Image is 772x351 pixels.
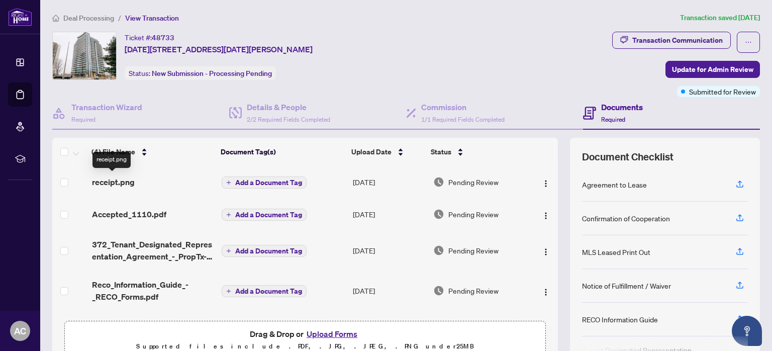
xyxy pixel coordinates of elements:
[71,116,95,123] span: Required
[538,283,554,299] button: Logo
[421,116,505,123] span: 1/1 Required Fields Completed
[582,280,671,291] div: Notice of Fulfillment / Waiver
[538,174,554,190] button: Logo
[349,166,429,198] td: [DATE]
[247,116,330,123] span: 2/2 Required Fields Completed
[542,212,550,220] img: Logo
[125,43,313,55] span: [DATE][STREET_ADDRESS][DATE][PERSON_NAME]
[222,244,307,257] button: Add a Document Tag
[349,230,429,271] td: [DATE]
[92,152,131,168] div: receipt.png
[52,15,59,22] span: home
[222,177,307,189] button: Add a Document Tag
[427,138,526,166] th: Status
[448,285,499,296] span: Pending Review
[118,12,121,24] li: /
[235,247,302,254] span: Add a Document Tag
[582,246,650,257] div: MLS Leased Print Out
[125,66,276,80] div: Status:
[632,32,723,48] div: Transaction Communication
[247,101,330,113] h4: Details & People
[222,176,307,189] button: Add a Document Tag
[217,138,347,166] th: Document Tag(s)
[351,146,392,157] span: Upload Date
[732,316,762,346] button: Open asap
[448,177,499,188] span: Pending Review
[601,101,643,113] h4: Documents
[222,209,307,221] button: Add a Document Tag
[448,245,499,256] span: Pending Review
[235,179,302,186] span: Add a Document Tag
[14,324,26,338] span: AC
[542,248,550,256] img: Logo
[222,285,307,297] button: Add a Document Tag
[226,248,231,253] span: plus
[448,209,499,220] span: Pending Review
[689,86,756,97] span: Submitted for Review
[92,238,214,262] span: 372_Tenant_Designated_Representation_Agreement_-_PropTx-[PERSON_NAME].pdf
[745,39,752,46] span: ellipsis
[8,8,32,26] img: logo
[71,101,142,113] h4: Transaction Wizard
[92,208,166,220] span: Accepted_1110.pdf
[433,245,444,256] img: Document Status
[433,209,444,220] img: Document Status
[91,146,135,157] span: (4) File Name
[433,285,444,296] img: Document Status
[87,138,217,166] th: (4) File Name
[542,288,550,296] img: Logo
[665,61,760,78] button: Update for Admin Review
[226,180,231,185] span: plus
[92,279,214,303] span: Reco_Information_Guide_-_RECO_Forms.pdf
[92,176,135,188] span: receipt.png
[421,101,505,113] h4: Commission
[125,32,174,43] div: Ticket #:
[152,69,272,78] span: New Submission - Processing Pending
[542,180,550,188] img: Logo
[53,32,116,79] img: IMG-W12159246_1.jpg
[582,150,673,164] span: Document Checklist
[235,211,302,218] span: Add a Document Tag
[226,289,231,294] span: plus
[582,213,670,224] div: Confirmation of Cooperation
[349,271,429,311] td: [DATE]
[538,206,554,222] button: Logo
[347,138,427,166] th: Upload Date
[304,327,360,340] button: Upload Forms
[152,33,174,42] span: 48733
[63,14,114,23] span: Deal Processing
[672,61,753,77] span: Update for Admin Review
[125,14,179,23] span: View Transaction
[431,146,451,157] span: Status
[582,179,647,190] div: Agreement to Lease
[433,177,444,188] img: Document Status
[601,116,625,123] span: Required
[538,242,554,258] button: Logo
[226,212,231,217] span: plus
[235,288,302,295] span: Add a Document Tag
[612,32,731,49] button: Transaction Communication
[250,327,360,340] span: Drag & Drop or
[222,208,307,221] button: Add a Document Tag
[349,198,429,230] td: [DATE]
[222,245,307,257] button: Add a Document Tag
[222,285,307,298] button: Add a Document Tag
[582,314,658,325] div: RECO Information Guide
[680,12,760,24] article: Transaction saved [DATE]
